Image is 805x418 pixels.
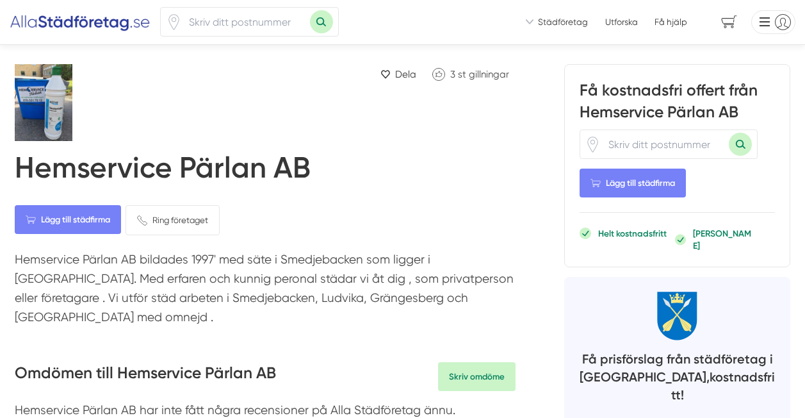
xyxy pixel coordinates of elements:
h1: Hemservice Pärlan AB [15,151,311,190]
input: Skriv ditt postnummer [601,130,729,158]
button: Sök med postnummer [729,133,752,156]
: Lägg till städfirma [580,169,686,197]
img: Logotyp Hemservice Pärlan AB [15,64,156,141]
span: Dela [395,67,416,82]
p: [PERSON_NAME] [693,228,756,252]
span: Få hjälp [655,16,687,28]
a: Utforska [605,16,638,28]
p: Helt kostnadsfritt [598,228,667,240]
a: Ring företaget [126,205,220,235]
span: Ring företaget [152,213,208,227]
span: st gillningar [458,69,509,80]
h3: Få kostnadsfri offert från Hemservice Pärlan AB [580,79,776,130]
span: 3 [450,69,455,80]
span: navigation-cart [712,11,746,33]
span: Klicka för att använda din position. [166,14,182,30]
svg: Pin / Karta [585,137,601,153]
a: Dela [375,64,421,85]
span: Städföretag [538,16,588,28]
: Lägg till städfirma [15,205,121,234]
svg: Pin / Karta [166,14,182,30]
input: Skriv ditt postnummer [182,8,310,36]
a: Skriv omdöme [438,362,516,391]
h4: Få prisförslag från städföretag i [GEOGRAPHIC_DATA], kostnadsfritt! [579,351,776,408]
h3: Omdömen till Hemservice Pärlan AB [15,362,276,390]
span: Klicka för att använda din position. [585,137,601,153]
img: Alla Städföretag [10,12,150,32]
a: Klicka för att gilla Hemservice Pärlan AB [426,64,516,85]
p: Hemservice Pärlan AB bildades 1997' med säte i Smedjebacken som ligger i [GEOGRAPHIC_DATA]. Med e... [15,250,516,333]
button: Sök med postnummer [310,10,333,33]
